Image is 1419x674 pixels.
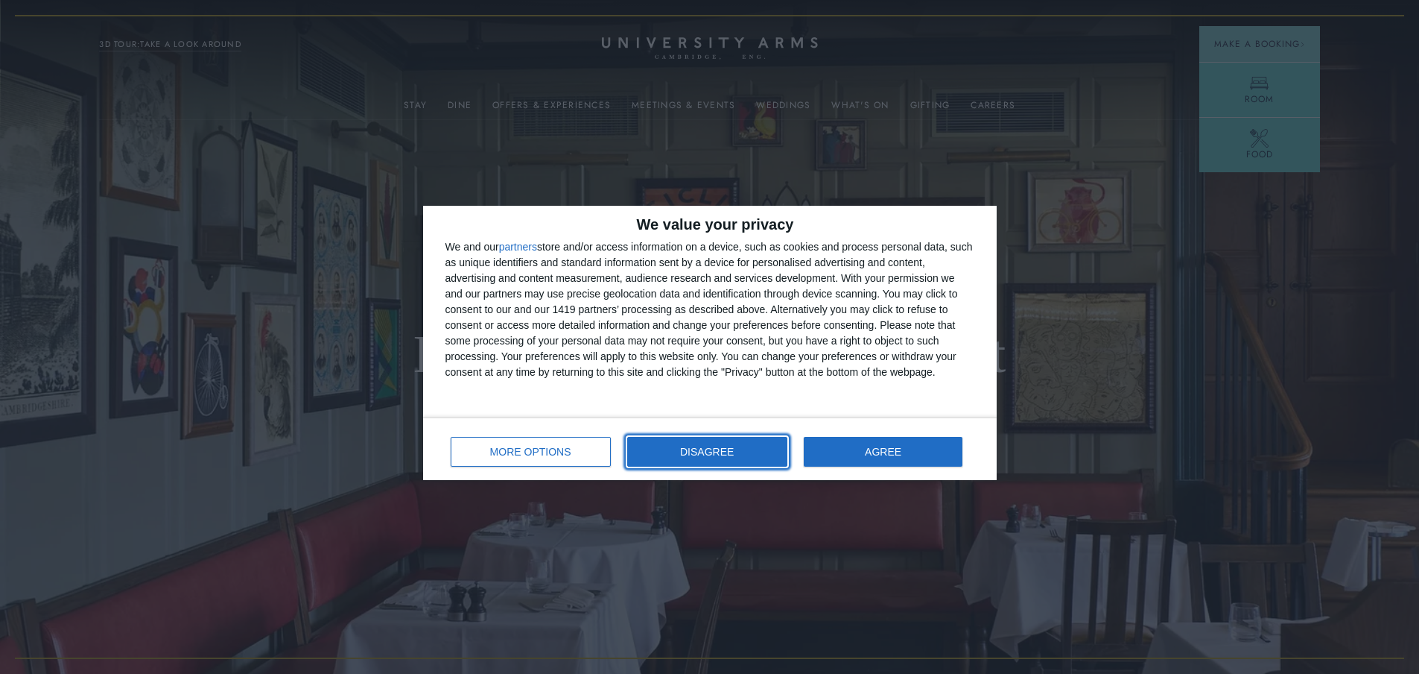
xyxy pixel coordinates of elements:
span: AGREE [865,447,901,457]
button: partners [499,242,537,252]
span: DISAGREE [680,447,734,457]
button: MORE OPTIONS [451,437,611,467]
button: DISAGREE [627,437,787,467]
span: MORE OPTIONS [490,447,571,457]
button: AGREE [804,437,963,467]
div: qc-cmp2-ui [423,206,997,480]
h2: We value your privacy [445,217,974,232]
div: We and our store and/or access information on a device, such as cookies and process personal data... [445,239,974,380]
